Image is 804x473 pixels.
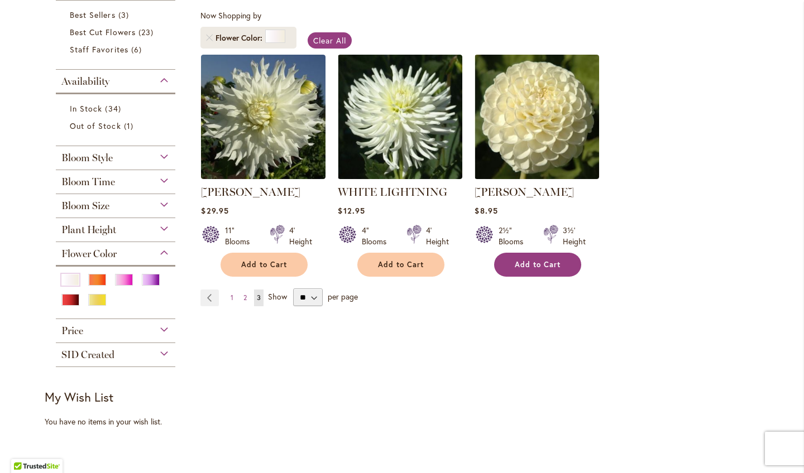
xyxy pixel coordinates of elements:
div: You have no items in your wish list. [45,416,194,427]
span: Out of Stock [70,120,121,131]
button: Add to Cart [494,253,581,277]
a: Walter Hardisty [201,171,326,181]
button: Add to Cart [357,253,444,277]
span: Best Cut Flowers [70,27,136,37]
img: WHITE LIGHTNING [338,55,462,179]
span: In Stock [70,103,102,114]
span: 34 [105,103,123,114]
a: 2 [241,289,250,306]
a: Out of Stock 1 [70,120,164,132]
span: Show [268,291,287,302]
a: [PERSON_NAME] [201,185,300,199]
span: SID Created [61,349,114,361]
span: 6 [131,44,145,55]
a: Best Sellers [70,9,164,21]
span: Now Shopping by [200,10,261,21]
span: Flower Color [61,248,117,260]
a: WHITE LIGHTNING [338,171,462,181]
span: Add to Cart [515,260,561,269]
a: [PERSON_NAME] [475,185,574,199]
span: Price [61,325,83,337]
div: 11" Blooms [225,225,256,247]
span: Availability [61,75,109,88]
iframe: Launch Accessibility Center [8,433,40,465]
span: per page [328,291,358,302]
span: $8.95 [475,205,497,216]
span: Add to Cart [241,260,287,269]
span: 1 [231,293,233,302]
span: Bloom Time [61,176,115,188]
span: 3 [118,9,132,21]
span: Add to Cart [378,260,424,269]
span: Bloom Style [61,152,113,164]
a: 1 [228,289,236,306]
span: Bloom Size [61,200,109,212]
a: In Stock 34 [70,103,164,114]
img: Walter Hardisty [201,55,326,179]
button: Add to Cart [221,253,308,277]
span: 23 [138,26,156,38]
span: 1 [124,120,136,132]
span: $29.95 [201,205,228,216]
div: 4' Height [426,225,449,247]
a: Clear All [308,32,352,49]
div: 4' Height [289,225,312,247]
span: Plant Height [61,224,116,236]
a: WHITE NETTIE [475,171,599,181]
strong: My Wish List [45,389,113,405]
span: Staff Favorites [70,44,128,55]
span: 3 [257,293,261,302]
span: 2 [243,293,247,302]
span: Flower Color [216,32,265,44]
span: Best Sellers [70,9,116,20]
img: WHITE NETTIE [475,55,599,179]
span: $12.95 [338,205,365,216]
div: 2½" Blooms [499,225,530,247]
span: Clear All [313,35,346,46]
a: Best Cut Flowers [70,26,164,38]
a: Remove Flower Color White/Cream [206,35,213,41]
a: Staff Favorites [70,44,164,55]
a: WHITE LIGHTNING [338,185,447,199]
div: 3½' Height [563,225,586,247]
div: 4" Blooms [362,225,393,247]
